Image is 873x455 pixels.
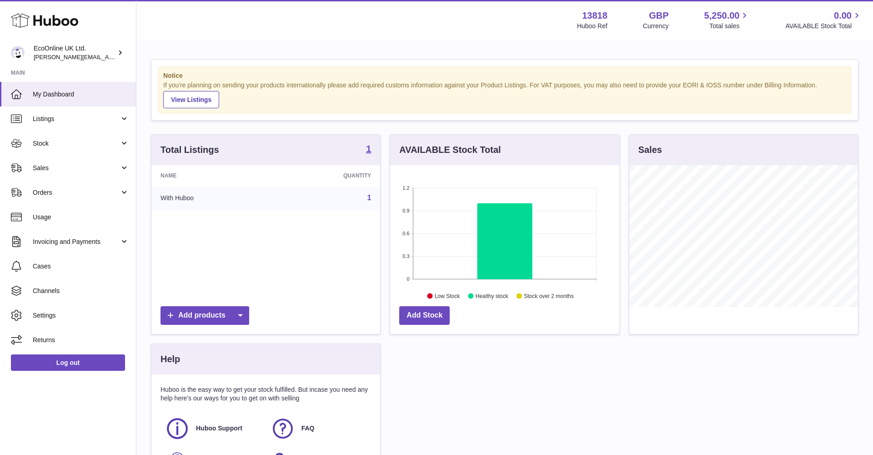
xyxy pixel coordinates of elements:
span: Total sales [709,22,750,30]
p: Huboo is the easy way to get your stock fulfilled. But incase you need any help here's our ways f... [161,385,371,403]
span: My Dashboard [33,90,129,99]
text: 0.3 [403,253,410,259]
div: EcoOnline UK Ltd. [34,44,115,61]
a: 0.00 AVAILABLE Stock Total [785,10,862,30]
span: Invoicing and Payments [33,238,120,246]
text: 1.2 [403,185,410,191]
span: Settings [33,311,129,320]
h3: AVAILABLE Stock Total [399,144,501,156]
text: 0 [407,276,410,282]
span: Stock [33,139,120,148]
text: 0.6 [403,231,410,236]
a: Add Stock [399,306,450,325]
span: 5,250.00 [704,10,740,22]
a: Add products [161,306,249,325]
span: 0.00 [834,10,852,22]
a: 1 [367,194,371,202]
span: Orders [33,188,120,197]
span: AVAILABLE Stock Total [785,22,862,30]
th: Name [151,165,272,186]
span: Listings [33,115,120,123]
text: Stock over 2 months [524,293,574,299]
h3: Help [161,353,180,365]
span: Huboo Support [196,424,242,433]
strong: GBP [649,10,668,22]
a: View Listings [163,91,219,108]
a: 1 [366,144,371,155]
img: alex.doherty@ecoonline.com [11,46,25,60]
span: Returns [33,336,129,344]
div: If you're planning on sending your products internationally please add required customs informati... [163,81,846,108]
a: FAQ [271,416,367,441]
div: Huboo Ref [577,22,607,30]
span: FAQ [301,424,315,433]
th: Quantity [272,165,381,186]
text: Healthy stock [476,293,509,299]
span: Usage [33,213,129,222]
text: 0.9 [403,208,410,213]
h3: Total Listings [161,144,219,156]
span: Sales [33,164,120,172]
span: Channels [33,287,129,295]
a: Huboo Support [165,416,261,441]
h3: Sales [638,144,662,156]
text: Low Stock [435,293,460,299]
div: Currency [643,22,669,30]
td: With Huboo [151,186,272,210]
span: Cases [33,262,129,271]
strong: 13818 [582,10,607,22]
strong: Notice [163,71,846,80]
a: Log out [11,354,125,371]
span: [PERSON_NAME][EMAIL_ADDRESS][PERSON_NAME][DOMAIN_NAME] [34,53,231,61]
a: 5,250.00 Total sales [704,10,750,30]
strong: 1 [366,144,371,153]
